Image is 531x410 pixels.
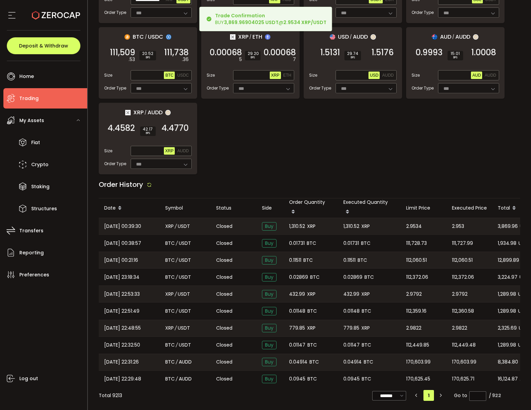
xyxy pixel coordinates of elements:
span: 112,449.85 [406,341,429,349]
span: USDT [178,290,190,298]
span: 111,727.99 [452,239,473,247]
i: BPS [347,56,358,60]
span: XRP [361,324,370,332]
span: Order Type [412,9,434,16]
span: 111,738 [164,49,189,56]
span: BTC [310,273,320,281]
span: XRP [165,290,174,298]
span: 112,359.16 [406,307,426,315]
span: Structures [31,204,57,214]
button: AUD [471,72,482,79]
button: XRP [270,72,281,79]
span: AUDD [485,73,496,78]
span: 1,289.98 [498,307,516,315]
span: XRP [361,290,370,298]
span: Closed [216,375,232,383]
span: 170,625.45 [406,375,430,383]
button: ETH [282,72,293,79]
span: BTC [307,341,317,349]
iframe: Chat Widget [450,337,531,410]
span: USDT [518,307,530,315]
span: BTC [361,239,371,247]
span: BTC [133,33,144,41]
span: Buy [262,239,277,248]
span: [DATE] 23:18:34 [104,273,139,281]
span: BTC [309,358,319,366]
span: BTC [165,307,175,315]
span: Closed [216,274,232,281]
em: / [176,375,178,383]
span: BTC [362,307,371,315]
b: 2.9534 XRP/USDT [283,19,326,26]
span: 112,060.51 [452,256,473,264]
span: Closed [216,240,232,247]
span: Buy [262,256,277,265]
span: 2.9822 [406,324,421,332]
span: [DATE] 22:31:26 [104,358,139,366]
span: USDT [178,222,190,230]
span: Trading [19,94,39,103]
span: 0.01148 [289,307,305,315]
span: XRP [165,324,174,332]
span: BTC [307,239,316,247]
em: .53 [129,56,135,63]
span: XRP [133,108,144,117]
span: Crypto [31,160,49,170]
span: 2.953 [452,222,464,230]
span: USDT [179,239,191,247]
span: USDT [179,341,191,349]
button: AUDD [483,72,497,79]
span: USDT [519,324,531,332]
span: AUDD [382,73,394,78]
span: 2.9792 [406,290,422,298]
span: Order Type [104,161,126,167]
span: [DATE] 22:48:55 [104,324,141,332]
span: AUD [440,33,451,41]
span: 1,310.52 [289,222,305,230]
span: USD [338,33,349,41]
img: aud_portfolio.svg [432,34,437,40]
span: Reporting [19,248,44,258]
span: 779.85 [289,324,305,332]
span: Size [104,148,112,154]
span: Closed [216,223,232,230]
div: Date [99,202,160,214]
span: Closed [216,325,232,332]
span: XRP [238,33,248,41]
span: Staking [31,182,50,192]
span: 432.99 [289,290,305,298]
span: 1.0008 [471,49,496,56]
span: XRP [307,290,316,298]
span: Closed [216,291,232,298]
span: My Assets [19,116,44,125]
span: USDC [177,73,189,78]
span: Preferences [19,270,49,280]
span: Size [104,72,112,78]
span: 112,372.06 [452,273,474,281]
b: 3,869.96904025 USDT [224,19,279,26]
div: Executed Quantity [338,198,401,218]
span: [DATE] 22:51:49 [104,307,139,315]
span: 0.00068 [264,49,296,56]
span: AUDD [179,375,192,383]
div: Side [257,204,284,212]
span: Buy [262,358,277,366]
em: / [175,290,177,298]
span: BTC [307,307,317,315]
span: 1,934.98 [498,239,516,247]
span: 1.5176 [372,49,394,56]
span: BTC [364,273,374,281]
span: Closed [216,257,232,264]
span: [DATE] 00:39:30 [104,222,141,230]
span: Order Type [104,85,126,91]
em: 5 [239,56,242,63]
span: XRP [307,324,316,332]
span: 779.85 [343,324,359,332]
i: BPS [248,56,258,60]
span: AUDD [353,33,368,41]
span: 3,224.97 [498,273,517,281]
span: USDT [178,324,190,332]
span: BTC [362,375,371,383]
span: 0.01148 [343,307,360,315]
